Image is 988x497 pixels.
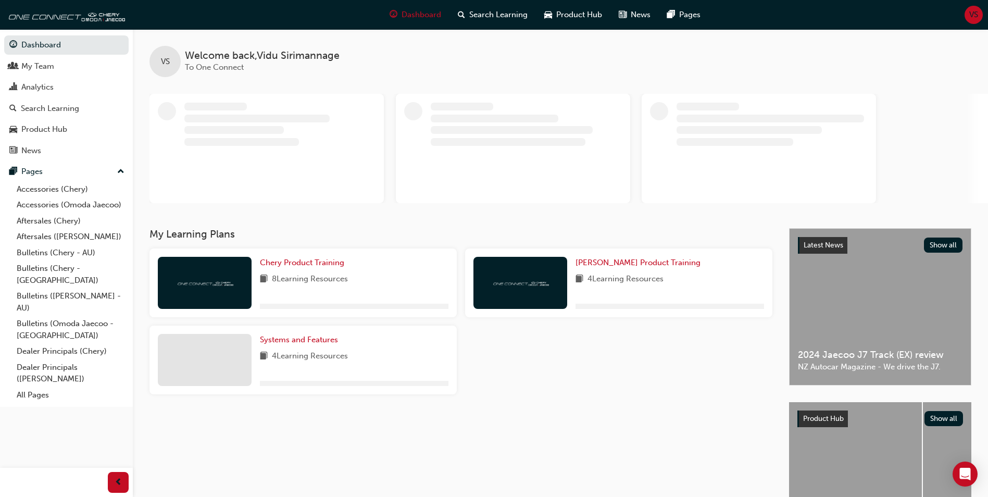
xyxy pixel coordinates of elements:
[9,41,17,50] span: guage-icon
[576,273,583,286] span: book-icon
[12,387,129,403] a: All Pages
[21,123,67,135] div: Product Hub
[272,350,348,363] span: 4 Learning Resources
[953,462,978,487] div: Open Intercom Messenger
[12,359,129,387] a: Dealer Principals ([PERSON_NAME])
[469,9,528,21] span: Search Learning
[924,238,963,253] button: Show all
[115,476,122,489] span: prev-icon
[9,167,17,177] span: pages-icon
[9,146,17,156] span: news-icon
[161,56,170,68] span: VS
[260,258,344,267] span: Chery Product Training
[12,316,129,343] a: Bulletins (Omoda Jaecoo - [GEOGRAPHIC_DATA])
[390,8,397,21] span: guage-icon
[798,361,962,373] span: NZ Autocar Magazine - We drive the J7.
[631,9,651,21] span: News
[4,57,129,76] a: My Team
[798,349,962,361] span: 2024 Jaecoo J7 Track (EX) review
[260,350,268,363] span: book-icon
[12,260,129,288] a: Bulletins (Chery - [GEOGRAPHIC_DATA])
[659,4,709,26] a: pages-iconPages
[576,258,701,267] span: [PERSON_NAME] Product Training
[402,9,441,21] span: Dashboard
[21,145,41,157] div: News
[9,104,17,114] span: search-icon
[804,241,843,250] span: Latest News
[9,125,17,134] span: car-icon
[544,8,552,21] span: car-icon
[381,4,449,26] a: guage-iconDashboard
[4,141,129,160] a: News
[260,257,348,269] a: Chery Product Training
[9,83,17,92] span: chart-icon
[536,4,610,26] a: car-iconProduct Hub
[4,33,129,162] button: DashboardMy TeamAnalyticsSearch LearningProduct HubNews
[4,162,129,181] button: Pages
[21,81,54,93] div: Analytics
[4,120,129,139] a: Product Hub
[492,278,549,288] img: oneconnect
[21,166,43,178] div: Pages
[5,4,125,25] img: oneconnect
[260,335,338,344] span: Systems and Features
[449,4,536,26] a: search-iconSearch Learning
[679,9,701,21] span: Pages
[117,165,124,179] span: up-icon
[272,273,348,286] span: 8 Learning Resources
[21,103,79,115] div: Search Learning
[12,245,129,261] a: Bulletins (Chery - AU)
[556,9,602,21] span: Product Hub
[797,411,963,427] a: Product HubShow all
[12,197,129,213] a: Accessories (Omoda Jaecoo)
[149,228,772,240] h3: My Learning Plans
[803,414,844,423] span: Product Hub
[965,6,983,24] button: VS
[12,181,129,197] a: Accessories (Chery)
[12,288,129,316] a: Bulletins ([PERSON_NAME] - AU)
[185,63,244,72] span: To One Connect
[12,343,129,359] a: Dealer Principals (Chery)
[4,35,129,55] a: Dashboard
[4,78,129,97] a: Analytics
[798,237,962,254] a: Latest NewsShow all
[21,60,54,72] div: My Team
[667,8,675,21] span: pages-icon
[969,9,978,21] span: VS
[924,411,964,426] button: Show all
[576,257,705,269] a: [PERSON_NAME] Product Training
[260,273,268,286] span: book-icon
[12,229,129,245] a: Aftersales ([PERSON_NAME])
[9,62,17,71] span: people-icon
[587,273,664,286] span: 4 Learning Resources
[610,4,659,26] a: news-iconNews
[458,8,465,21] span: search-icon
[4,99,129,118] a: Search Learning
[12,213,129,229] a: Aftersales (Chery)
[619,8,627,21] span: news-icon
[185,50,340,62] span: Welcome back , Vidu Sirimannage
[176,278,233,288] img: oneconnect
[789,228,971,386] a: Latest NewsShow all2024 Jaecoo J7 Track (EX) reviewNZ Autocar Magazine - We drive the J7.
[260,334,342,346] a: Systems and Features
